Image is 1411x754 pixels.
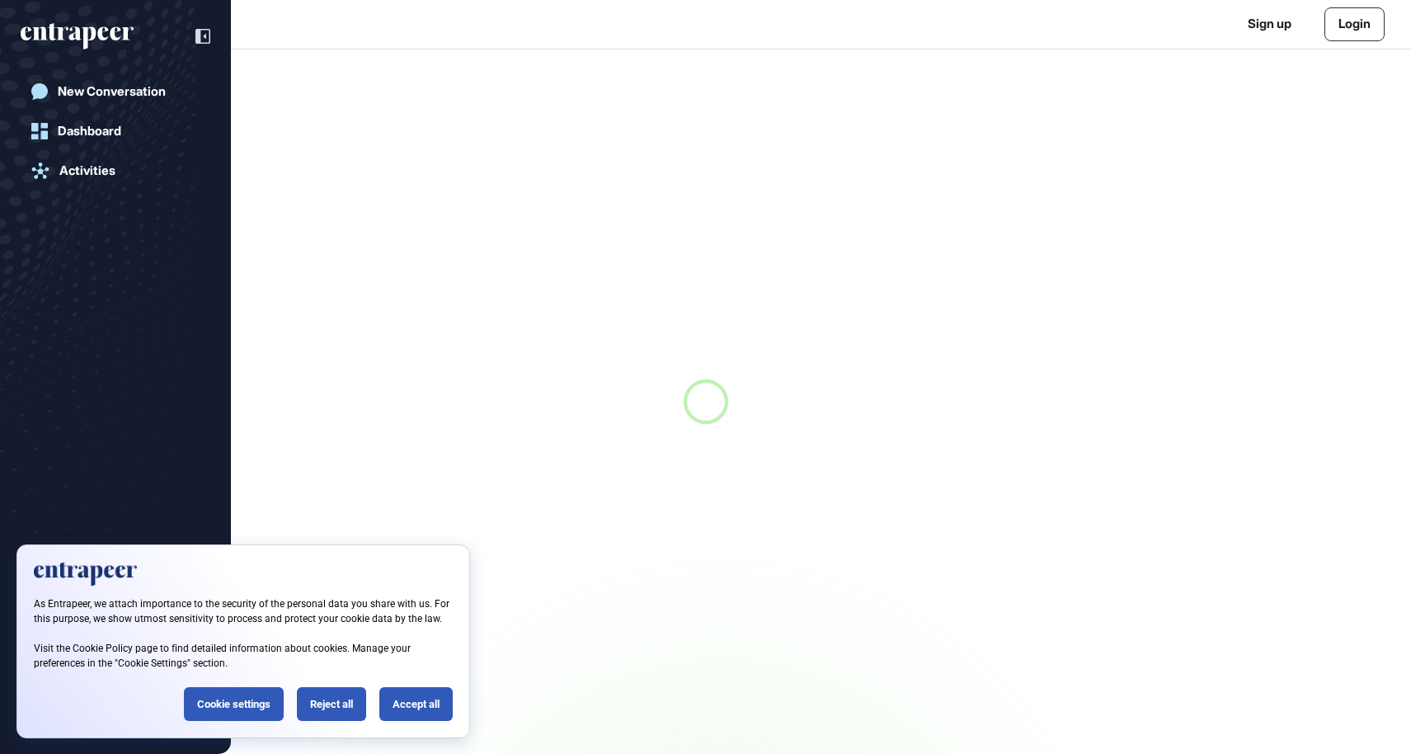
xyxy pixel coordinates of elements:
div: Activities [59,163,115,178]
div: entrapeer-logo [21,23,134,49]
a: Login [1324,7,1385,41]
div: Dashboard [58,124,121,139]
div: New Conversation [58,84,166,99]
a: Sign up [1248,15,1291,34]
